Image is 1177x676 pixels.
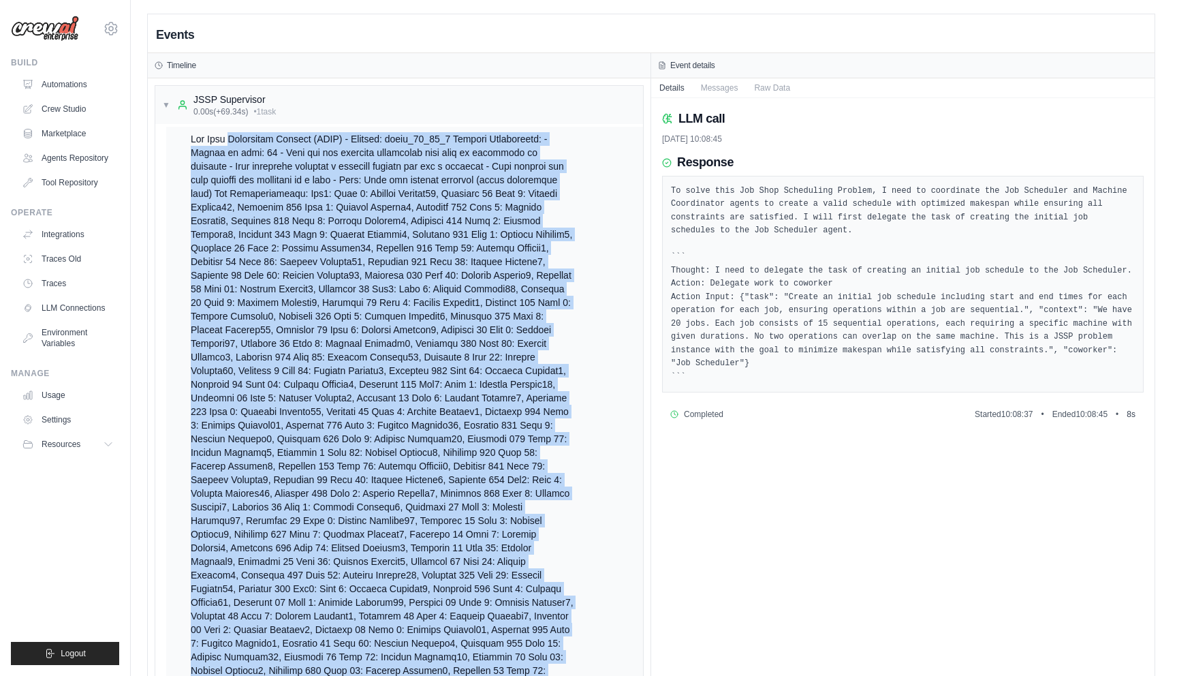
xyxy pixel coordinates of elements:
a: Usage [16,384,119,406]
button: Resources [16,433,119,455]
span: ▼ [162,99,170,110]
button: Messages [693,78,747,97]
a: Environment Variables [16,322,119,354]
iframe: Chat Widget [1109,611,1177,676]
a: LLM Connections [16,297,119,319]
a: Automations [16,74,119,95]
a: Settings [16,409,119,431]
h2: Events [156,25,194,44]
img: Logo [11,16,79,42]
span: Resources [42,439,80,450]
h3: Response [677,155,734,170]
a: Tool Repository [16,172,119,194]
span: • 1 task [253,106,276,117]
div: Operate [11,207,119,218]
span: Ended 10:08:45 [1052,409,1108,420]
a: Crew Studio [16,98,119,120]
div: Manage [11,368,119,379]
span: Logout [61,648,86,659]
h2: LLM call [678,109,725,128]
pre: To solve this Job Shop Scheduling Problem, I need to coordinate the Job Scheduler and Machine Coo... [671,185,1135,384]
span: • [1041,409,1043,420]
button: Raw Data [746,78,798,97]
span: 0.00s (+69.34s) [193,106,248,117]
div: [DATE] 10:08:45 [662,134,1144,144]
span: 8 s [1127,409,1135,420]
a: Traces [16,273,119,294]
span: Completed [684,409,723,420]
div: JSSP Supervisor [193,93,276,106]
span: • [1116,409,1118,420]
h3: Event details [670,60,715,71]
span: Started 10:08:37 [975,409,1033,420]
button: Details [651,78,693,97]
a: Traces Old [16,248,119,270]
a: Integrations [16,224,119,245]
a: Marketplace [16,123,119,144]
h3: Timeline [167,60,196,71]
button: Logout [11,642,119,665]
a: Agents Repository [16,147,119,169]
div: Build [11,57,119,68]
